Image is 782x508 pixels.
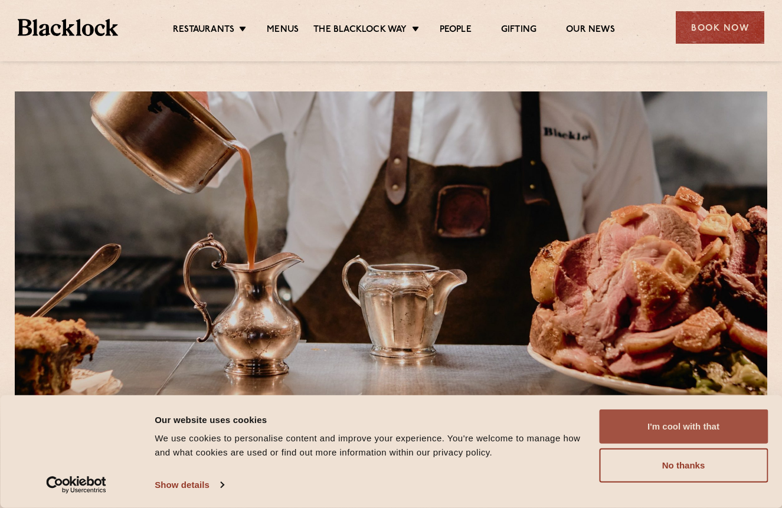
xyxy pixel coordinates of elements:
[155,476,223,494] a: Show details
[599,409,768,444] button: I'm cool with that
[155,412,585,427] div: Our website uses cookies
[566,24,615,37] a: Our News
[599,448,768,483] button: No thanks
[313,24,407,37] a: The Blacklock Way
[173,24,234,37] a: Restaurants
[18,19,118,36] img: BL_Textured_Logo-footer-cropped.svg
[501,24,536,37] a: Gifting
[25,476,128,494] a: Usercentrics Cookiebot - opens in a new window
[267,24,299,37] a: Menus
[440,24,472,37] a: People
[676,11,764,44] div: Book Now
[155,431,585,460] div: We use cookies to personalise content and improve your experience. You're welcome to manage how a...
